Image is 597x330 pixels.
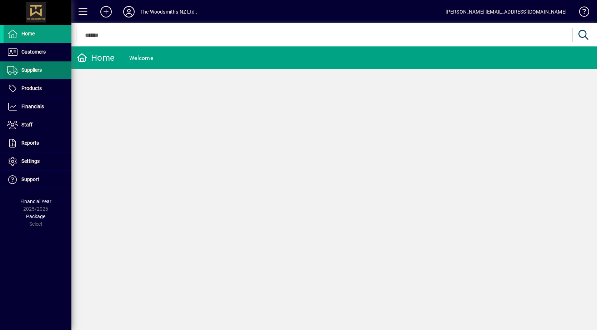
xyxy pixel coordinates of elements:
[21,122,32,127] span: Staff
[21,140,39,146] span: Reports
[20,199,51,204] span: Financial Year
[26,214,45,219] span: Package
[95,5,117,18] button: Add
[4,171,71,189] a: Support
[446,6,567,17] div: [PERSON_NAME] [EMAIL_ADDRESS][DOMAIN_NAME]
[4,134,71,152] a: Reports
[574,1,588,25] a: Knowledge Base
[21,49,46,55] span: Customers
[4,80,71,97] a: Products
[21,31,35,36] span: Home
[4,116,71,134] a: Staff
[21,104,44,109] span: Financials
[4,61,71,79] a: Suppliers
[21,158,40,164] span: Settings
[4,43,71,61] a: Customers
[21,67,42,73] span: Suppliers
[117,5,140,18] button: Profile
[21,176,39,182] span: Support
[4,152,71,170] a: Settings
[129,52,153,64] div: Welcome
[140,6,197,17] div: The Woodsmiths NZ Ltd .
[4,98,71,116] a: Financials
[21,85,42,91] span: Products
[77,52,115,64] div: Home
